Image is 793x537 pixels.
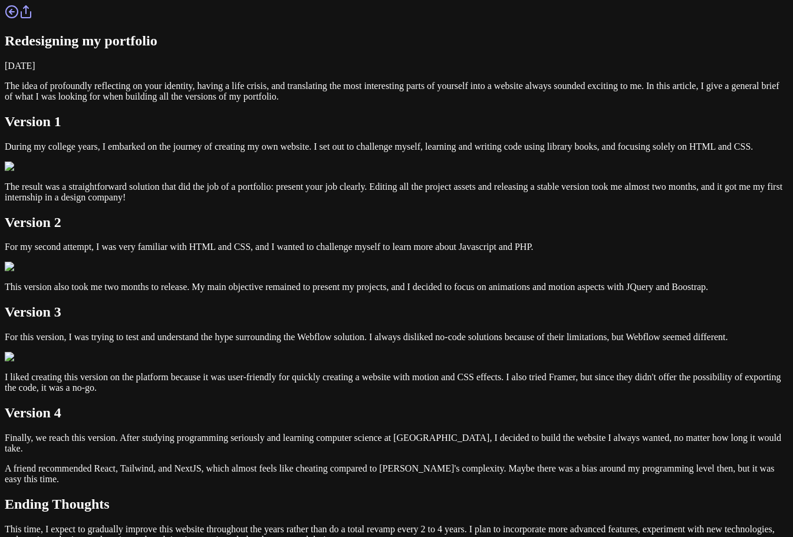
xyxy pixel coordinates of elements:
[5,215,788,230] h2: Version 2
[5,114,788,130] h2: Version 1
[5,405,788,421] h2: Version 4
[5,496,788,512] h2: Ending Thoughts
[5,33,788,49] h1: Redesigning my portfolio
[5,61,35,71] time: [DATE]
[5,282,788,292] p: This version also took me two months to release. My main objective remained to present my project...
[5,81,788,102] p: The idea of profoundly reflecting on your identity, having a life crisis, and translating the mos...
[5,433,788,454] p: Finally, we reach this version. After studying programming seriously and learning computer scienc...
[5,304,788,320] h2: Version 3
[5,332,788,342] p: For this version, I was trying to test and understand the hype surrounding the Webflow solution. ...
[5,242,788,252] p: For my second attempt, I was very familiar with HTML and CSS, and I wanted to challenge myself to...
[5,141,788,152] p: During my college years, I embarked on the journey of creating my own website. I set out to chall...
[5,182,788,203] p: The result was a straightforward solution that did the job of a portfolio: present your job clear...
[5,372,788,393] p: I liked creating this version on the platform because it was user-friendly for quickly creating a...
[5,262,38,272] img: Image
[5,352,38,363] img: Image
[5,463,788,485] p: A friend recommended React, Tailwind, and NextJS, which almost feels like cheating compared to [P...
[5,162,38,172] img: Image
